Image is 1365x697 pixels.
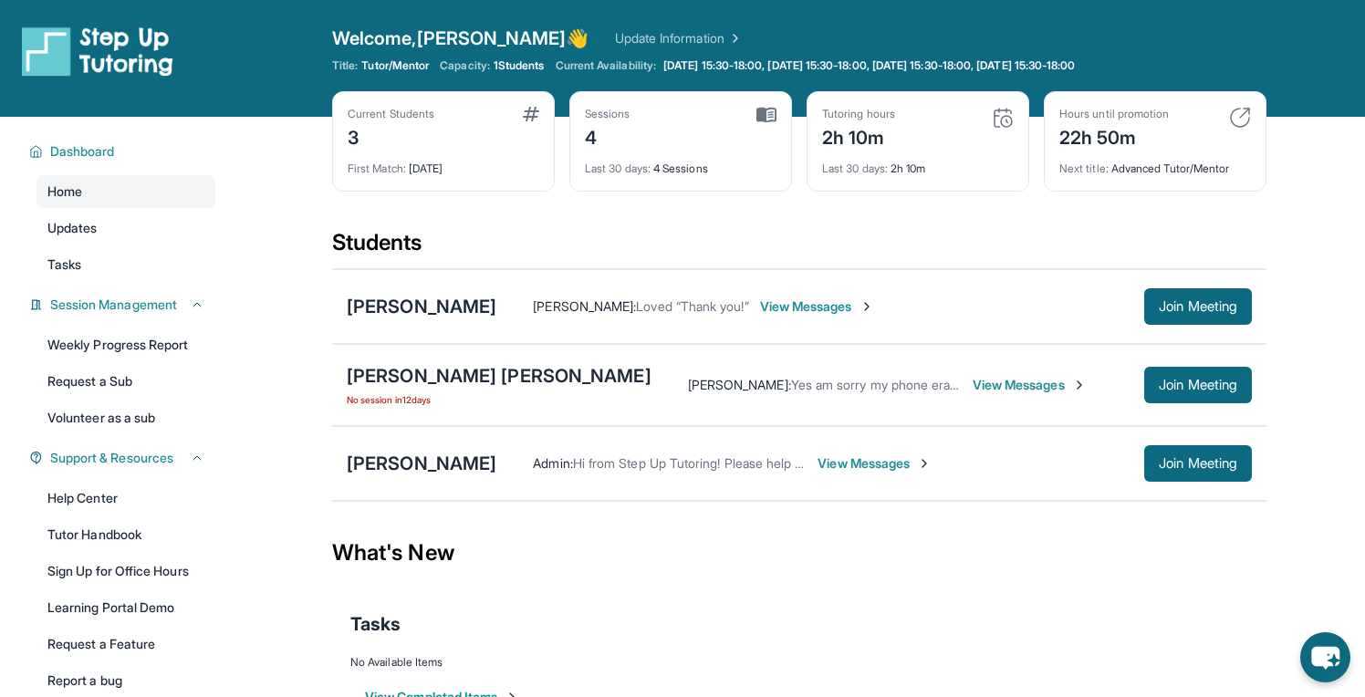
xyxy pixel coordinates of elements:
a: Request a Feature [36,628,215,661]
img: Chevron-Right [917,456,932,471]
span: Current Availability: [556,58,656,73]
span: Updates [47,219,98,237]
button: Support & Resources [43,449,204,467]
span: [PERSON_NAME] : [533,298,636,314]
img: Chevron Right [724,29,743,47]
span: Loved “Thank you!” [636,298,748,314]
div: Students [332,228,1266,268]
span: Join Meeting [1159,301,1237,312]
div: 4 [585,121,630,151]
a: Updates [36,212,215,244]
span: View Messages [818,454,932,473]
img: card [756,107,776,123]
a: Tasks [36,248,215,281]
div: No Available Items [350,655,1248,670]
span: Yes am sorry my phone erased the number how's [DATE] [791,377,1125,392]
span: Tasks [47,255,81,274]
img: card [523,107,539,121]
img: logo [22,26,173,77]
span: Home [47,182,82,201]
button: Join Meeting [1144,288,1252,325]
img: Chevron-Right [1072,378,1087,392]
img: card [992,107,1014,129]
span: [DATE] 15:30-18:00, [DATE] 15:30-18:00, [DATE] 15:30-18:00, [DATE] 15:30-18:00 [663,58,1075,73]
div: Tutoring hours [822,107,895,121]
span: Welcome, [PERSON_NAME] 👋 [332,26,589,51]
div: 22h 50m [1059,121,1169,151]
a: Home [36,175,215,208]
a: [DATE] 15:30-18:00, [DATE] 15:30-18:00, [DATE] 15:30-18:00, [DATE] 15:30-18:00 [660,58,1078,73]
div: [PERSON_NAME] [347,451,496,476]
span: Admin : [533,455,572,471]
span: Last 30 days : [585,161,651,175]
a: Weekly Progress Report [36,328,215,361]
span: Capacity: [440,58,490,73]
div: 4 Sessions [585,151,776,176]
div: Advanced Tutor/Mentor [1059,151,1251,176]
span: Dashboard [50,142,115,161]
a: Sign Up for Office Hours [36,555,215,588]
span: 1 Students [494,58,545,73]
a: Volunteer as a sub [36,401,215,434]
div: Current Students [348,107,434,121]
span: Session Management [50,296,177,314]
span: View Messages [973,376,1087,394]
span: Join Meeting [1159,458,1237,469]
span: [PERSON_NAME] : [688,377,791,392]
div: 2h 10m [822,151,1014,176]
button: Join Meeting [1144,445,1252,482]
img: card [1229,107,1251,129]
a: Request a Sub [36,365,215,398]
span: First Match : [348,161,406,175]
button: chat-button [1300,632,1350,682]
div: What's New [332,513,1266,593]
a: Tutor Handbook [36,518,215,551]
span: View Messages [760,297,874,316]
button: Session Management [43,296,204,314]
span: Tutor/Mentor [361,58,429,73]
button: Dashboard [43,142,204,161]
span: Join Meeting [1159,380,1237,390]
img: Chevron-Right [860,299,874,314]
div: Hours until promotion [1059,107,1169,121]
div: [PERSON_NAME] [PERSON_NAME] [347,363,651,389]
span: No session in 12 days [347,392,651,407]
a: Update Information [615,29,743,47]
div: [DATE] [348,151,539,176]
a: Learning Portal Demo [36,591,215,624]
span: Last 30 days : [822,161,888,175]
button: Join Meeting [1144,367,1252,403]
div: 3 [348,121,434,151]
span: Tasks [350,611,401,637]
div: 2h 10m [822,121,895,151]
a: Report a bug [36,664,215,697]
div: Sessions [585,107,630,121]
span: Title: [332,58,358,73]
a: Help Center [36,482,215,515]
div: [PERSON_NAME] [347,294,496,319]
span: Next title : [1059,161,1109,175]
span: Support & Resources [50,449,173,467]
